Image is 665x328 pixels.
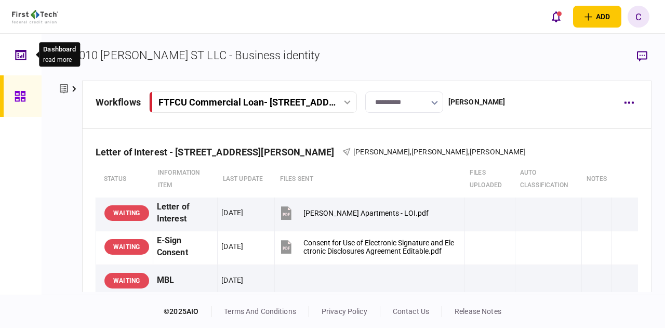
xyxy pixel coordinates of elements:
button: C [628,6,649,28]
button: Consent for Use of Electronic Signature and Electronic Disclosures Agreement Editable.pdf [278,235,455,258]
th: last update [218,161,275,198]
th: notes [581,161,612,198]
th: Information item [153,161,218,198]
a: contact us [393,307,429,316]
a: release notes [455,307,501,316]
div: workflows [96,95,141,109]
div: Letter of Interest - [STREET_ADDRESS][PERSON_NAME] [96,147,343,158]
span: , [468,148,470,156]
div: WAITING [104,205,149,221]
span: , [410,148,411,156]
button: open notifications list [545,6,567,28]
button: FTFCU Commercial Loan- [STREET_ADDRESS][PERSON_NAME] [149,91,357,113]
img: client company logo [12,10,58,23]
div: E-Sign Consent [157,235,214,259]
div: Dashboard [43,44,76,55]
div: WAITING [104,239,149,255]
span: [PERSON_NAME] [470,148,526,156]
span: [PERSON_NAME] [411,148,468,156]
div: WAITING [104,273,149,288]
th: auto classification [515,161,581,198]
button: Bronson Apartments - LOI.pdf [278,201,429,225]
div: Bronson Apartments - LOI.pdf [303,209,429,217]
a: terms and conditions [224,307,296,316]
button: read more [43,56,72,63]
div: MBL [157,269,214,292]
th: status [96,161,153,198]
div: [DATE] [221,207,243,218]
th: Files uploaded [464,161,515,198]
div: 1010 [PERSON_NAME] ST LLC - Business identity [73,47,320,64]
div: © 2025 AIO [164,306,211,317]
span: [PERSON_NAME] [353,148,410,156]
div: Consent for Use of Electronic Signature and Electronic Disclosures Agreement Editable.pdf [303,239,455,255]
div: [DATE] [221,275,243,285]
div: Letter of Interest [157,201,214,225]
div: [DATE] [221,241,243,252]
a: privacy policy [322,307,367,316]
th: files sent [275,161,464,198]
button: open adding identity options [573,6,621,28]
div: FTFCU Commercial Loan - [STREET_ADDRESS][PERSON_NAME] [158,97,336,108]
div: [PERSON_NAME] [448,97,506,108]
